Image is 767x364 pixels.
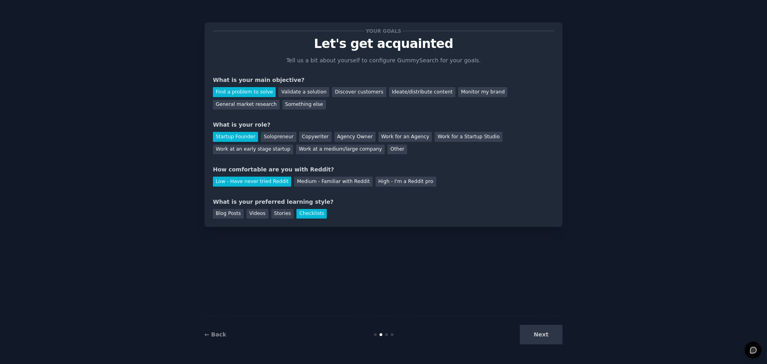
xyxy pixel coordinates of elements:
div: Work for a Startup Studio [435,132,502,142]
div: Other [387,145,407,155]
div: Work at a medium/large company [296,145,385,155]
div: Medium - Familiar with Reddit [294,177,372,187]
div: Videos [246,209,268,219]
div: Monitor my brand [458,87,507,97]
div: Work at an early stage startup [213,145,293,155]
div: Stories [271,209,294,219]
span: Your goals [364,27,403,35]
div: Copywriter [299,132,332,142]
p: Tell us a bit about yourself to configure GummySearch for your goals. [283,56,484,65]
div: What is your main objective? [213,76,554,84]
div: Startup Founder [213,132,258,142]
div: Ideate/distribute content [389,87,455,97]
div: Work for an Agency [378,132,432,142]
div: Validate a solution [278,87,329,97]
a: ← Back [205,331,226,338]
div: Find a problem to solve [213,87,276,97]
div: Checklists [296,209,327,219]
p: Let's get acquainted [213,37,554,51]
div: Agency Owner [334,132,376,142]
div: General market research [213,100,280,110]
div: Solopreneur [261,132,296,142]
div: What is your preferred learning style? [213,198,554,206]
div: Low - Have never tried Reddit [213,177,291,187]
div: Blog Posts [213,209,244,219]
div: High - I'm a Reddit pro [376,177,436,187]
div: Something else [282,100,326,110]
div: How comfortable are you with Reddit? [213,165,554,174]
div: What is your role? [213,121,554,129]
div: Discover customers [332,87,386,97]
